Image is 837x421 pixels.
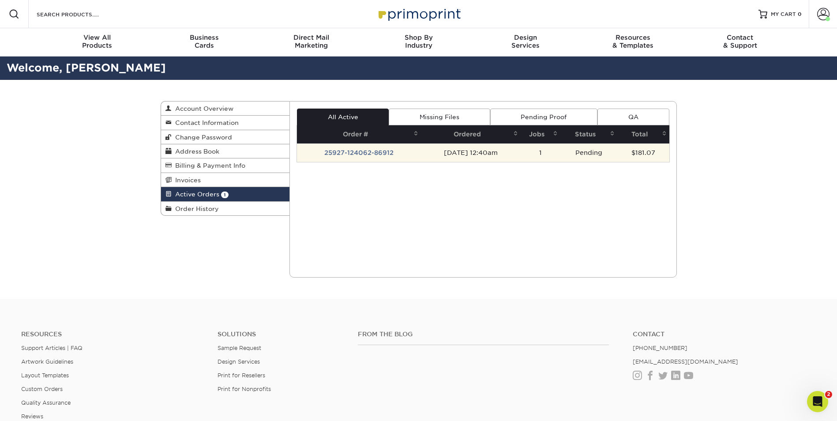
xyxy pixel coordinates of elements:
a: Contact Information [161,116,290,130]
a: Order History [161,202,290,215]
a: Contact [633,331,816,338]
a: Address Book [161,144,290,158]
div: & Templates [579,34,687,49]
a: Invoices [161,173,290,187]
a: Direct MailMarketing [258,28,365,56]
a: QA [597,109,669,125]
span: MY CART [771,11,796,18]
td: [DATE] 12:40am [421,143,521,162]
th: Total [617,125,669,143]
span: Active Orders [172,191,219,198]
input: SEARCH PRODUCTS..... [36,9,122,19]
a: Missing Files [389,109,490,125]
a: BusinessCards [150,28,258,56]
a: Account Overview [161,101,290,116]
a: Design Services [218,358,260,365]
th: Status [560,125,617,143]
div: Industry [365,34,472,49]
span: Contact [687,34,794,41]
td: Pending [560,143,617,162]
td: 1 [521,143,561,162]
span: 2 [825,391,832,398]
span: Invoices [172,177,201,184]
span: View All [44,34,151,41]
a: Support Articles | FAQ [21,345,83,351]
div: Cards [150,34,258,49]
span: Account Overview [172,105,233,112]
span: 1 [221,192,229,198]
th: Jobs [521,125,561,143]
a: Billing & Payment Info [161,158,290,173]
a: Resources& Templates [579,28,687,56]
span: Address Book [172,148,219,155]
a: Change Password [161,130,290,144]
span: Billing & Payment Info [172,162,245,169]
td: 25927-124062-86912 [297,143,421,162]
a: All Active [297,109,389,125]
td: $181.07 [617,143,669,162]
div: Marketing [258,34,365,49]
span: Change Password [172,134,232,141]
h4: Solutions [218,331,345,338]
span: Contact Information [172,119,239,126]
h4: Resources [21,331,204,338]
a: Active Orders 1 [161,187,290,201]
th: Order # [297,125,421,143]
span: 0 [798,11,802,17]
span: Direct Mail [258,34,365,41]
span: Shop By [365,34,472,41]
a: [EMAIL_ADDRESS][DOMAIN_NAME] [633,358,738,365]
span: Resources [579,34,687,41]
span: Business [150,34,258,41]
a: Quality Assurance [21,399,71,406]
th: Ordered [421,125,521,143]
div: Services [472,34,579,49]
a: Sample Request [218,345,261,351]
img: Primoprint [375,4,463,23]
div: & Support [687,34,794,49]
span: Order History [172,205,219,212]
a: Contact& Support [687,28,794,56]
a: Artwork Guidelines [21,358,73,365]
span: Design [472,34,579,41]
a: Pending Proof [490,109,597,125]
div: Products [44,34,151,49]
a: Print for Nonprofits [218,386,271,392]
a: DesignServices [472,28,579,56]
a: Shop ByIndustry [365,28,472,56]
a: Reviews [21,413,43,420]
a: View AllProducts [44,28,151,56]
h4: From the Blog [358,331,609,338]
a: Custom Orders [21,386,63,392]
a: Print for Resellers [218,372,265,379]
a: Layout Templates [21,372,69,379]
iframe: Intercom live chat [807,391,828,412]
a: [PHONE_NUMBER] [633,345,687,351]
